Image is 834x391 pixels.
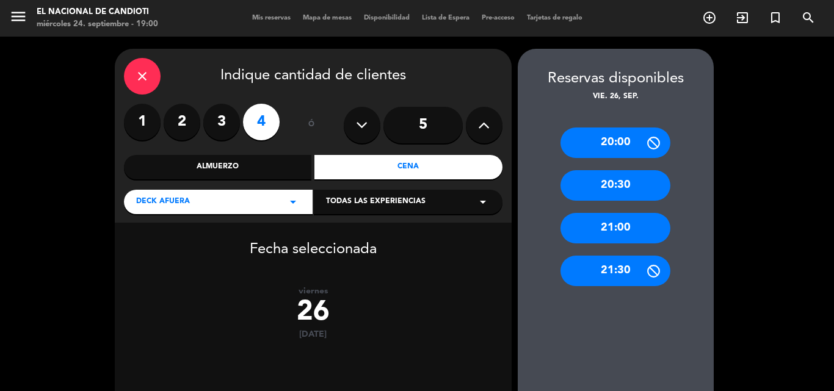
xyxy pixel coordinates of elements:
div: Cena [314,155,502,179]
span: DECK AFUERA [136,196,190,208]
i: exit_to_app [735,10,750,25]
i: arrow_drop_down [286,195,300,209]
span: Pre-acceso [476,15,521,21]
div: vie. 26, sep. [518,91,714,103]
div: 26 [115,296,512,329]
span: Mis reservas [246,15,297,21]
div: ó [292,104,332,146]
i: search [801,10,816,25]
div: Indique cantidad de clientes [124,58,502,95]
div: viernes [115,286,512,296]
label: 1 [124,104,161,140]
div: 20:00 [560,127,670,158]
span: Disponibilidad [358,15,416,21]
i: menu [9,7,27,26]
span: Mapa de mesas [297,15,358,21]
label: 4 [243,104,280,140]
i: arrow_drop_down [476,195,490,209]
i: add_circle_outline [702,10,717,25]
i: close [135,69,150,84]
i: turned_in_not [768,10,783,25]
div: El Nacional de Candioti [37,6,158,18]
button: menu [9,7,27,30]
div: Fecha seleccionada [115,223,512,262]
span: Todas las experiencias [326,196,426,208]
span: Tarjetas de regalo [521,15,589,21]
div: 21:30 [560,256,670,286]
div: 20:30 [560,170,670,201]
span: Lista de Espera [416,15,476,21]
label: 3 [203,104,240,140]
label: 2 [164,104,200,140]
div: 21:00 [560,213,670,243]
div: Almuerzo [124,155,312,179]
div: [DATE] [115,329,512,340]
div: Reservas disponibles [518,67,714,91]
div: miércoles 24. septiembre - 19:00 [37,18,158,30]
